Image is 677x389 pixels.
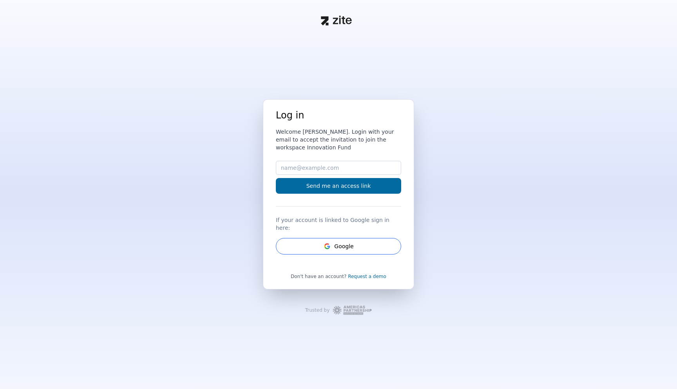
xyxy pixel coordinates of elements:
[276,161,401,175] input: name@example.com
[348,274,386,279] a: Request a demo
[276,213,401,232] div: If your account is linked to Google sign in here:
[333,305,372,316] img: Workspace Logo
[276,273,401,280] div: Don't have an account?
[276,128,401,151] h3: Welcome [PERSON_NAME]. Login with your email to accept the invitation to join the workspace Innov...
[323,242,331,250] svg: Google
[276,238,401,254] button: GoogleGoogle
[305,307,330,313] div: Trusted by
[276,109,401,122] h1: Log in
[276,178,401,194] button: Send me an access link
